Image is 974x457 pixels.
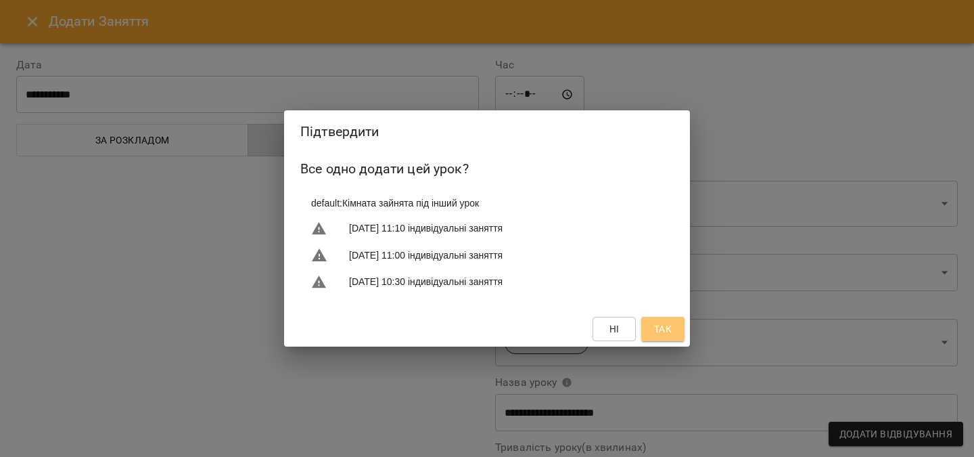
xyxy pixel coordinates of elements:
[300,242,674,269] li: [DATE] 11:00 індивідуальні заняття
[609,321,620,337] span: Ні
[593,317,636,341] button: Ні
[300,158,674,179] h6: Все одно додати цей урок?
[641,317,685,341] button: Так
[300,121,674,142] h2: Підтвердити
[300,269,674,296] li: [DATE] 10:30 індивідуальні заняття
[300,215,674,242] li: [DATE] 11:10 індивідуальні заняття
[300,191,674,215] li: default : Кімната зайнята під інший урок
[654,321,672,337] span: Так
